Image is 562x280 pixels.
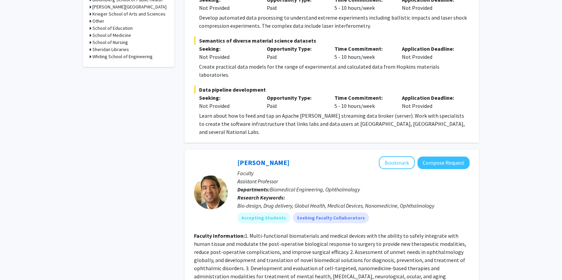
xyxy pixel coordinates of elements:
div: Not Provided [199,53,257,61]
h3: School of Medicine [92,32,131,39]
h3: Krieger School of Arts and Sciences [92,10,166,18]
p: Application Deadline: [402,45,459,53]
b: Research Keywords: [237,194,285,201]
p: Seeking: [199,45,257,53]
div: Paid [262,45,329,61]
div: Develop automated data processing to understand extreme experiments including ballistic impacts a... [199,14,470,30]
b: Departments: [237,186,270,193]
div: 5 - 10 hours/week [329,45,397,61]
iframe: Chat [5,250,29,275]
p: Opportunity Type: [267,94,324,102]
div: Not Provided [199,102,257,110]
mat-chip: Seeking Faculty Collaborators [293,212,369,223]
span: Biomedical Engineering, Ophthalmology [270,186,360,193]
span: Semantics of diverse material science datasets [194,37,470,45]
h3: Other [92,18,104,25]
p: Time Commitment: [334,45,392,53]
div: Not Provided [199,4,257,12]
p: Faculty [237,169,470,177]
a: [PERSON_NAME] [237,158,289,167]
div: 5 - 10 hours/week [329,94,397,110]
p: Application Deadline: [402,94,459,102]
button: Compose Request to Kunal Parikh [417,157,470,169]
div: Bio-design, Drug delivery, Global Health, Medical Devices, Nanomedicine, Ophthalmology [237,202,470,210]
h3: School of Education [92,25,133,32]
div: Paid [262,94,329,110]
button: Add Kunal Parikh to Bookmarks [379,156,415,169]
h3: [PERSON_NAME][GEOGRAPHIC_DATA] [92,3,167,10]
h3: Whiting School of Engineering [92,53,153,60]
div: Create practical data models for the range of experimental and calculated data from Hopkins mater... [199,63,470,79]
b: Faculty Information: [194,232,245,239]
p: Assistant Professor [237,177,470,185]
div: Not Provided [397,94,464,110]
span: Data pipeline development [194,86,470,94]
h3: Sheridan Libraries [92,46,129,53]
p: Seeking: [199,94,257,102]
div: Not Provided [397,45,464,61]
h3: School of Nursing [92,39,128,46]
mat-chip: Accepting Students [237,212,290,223]
p: Time Commitment: [334,94,392,102]
div: Learn about how to feed and tap an Apache [PERSON_NAME] streaming data broker (server). Work with... [199,112,470,136]
p: Opportunity Type: [267,45,324,53]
